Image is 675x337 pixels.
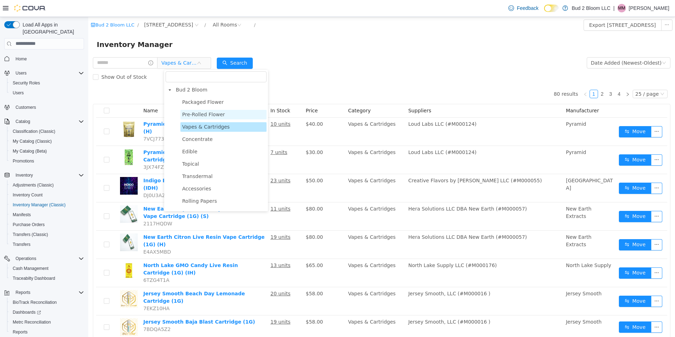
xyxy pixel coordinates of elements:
span: Lighters [92,192,178,201]
span: Security Roles [10,79,84,87]
button: Reports [13,288,33,297]
img: Cova [14,5,46,12]
a: Promotions [10,157,37,165]
li: 80 results [465,73,490,81]
button: Adjustments (Classic) [7,180,87,190]
input: filter select [77,54,178,65]
span: Reports [10,328,84,336]
button: icon: ellipsis [573,2,584,14]
span: Pre-Rolled Flower [92,93,178,102]
button: Inventory [1,170,87,180]
span: Vapes & Cartridges [94,107,142,113]
span: $40.00 [217,104,235,110]
button: icon: swapMove [531,137,563,149]
span: Creative Flavors by [PERSON_NAME] LLC (#M000055) [320,161,453,166]
button: icon: swapMove [531,279,563,290]
span: Purchase Orders [10,220,84,229]
button: icon: ellipsis [563,250,574,262]
i: icon: down [574,44,578,49]
a: Traceabilty Dashboard [10,274,58,283]
span: Packaged Flower [94,82,136,88]
span: Traceabilty Dashboard [13,276,55,281]
a: Dashboards [7,307,87,317]
i: icon: caret-down [80,71,83,75]
span: Reports [13,288,84,297]
td: Vapes & Cartridges [257,157,317,185]
a: Home [13,55,30,63]
span: Transfers [10,240,84,249]
button: icon: swapMove [531,222,563,233]
div: Date Added (Newest-Oldest) [503,41,573,51]
span: Customers [13,103,84,112]
button: icon: swapMove [531,305,563,316]
button: Security Roles [7,78,87,88]
span: Jersey Smooth, LLC (#M000016 ) [320,274,402,279]
span: DJ0U3A24 [55,176,80,181]
span: Vapes & Cartridges [73,41,108,51]
span: / [49,5,50,11]
button: Inventory Manager (Classic) [7,200,87,210]
span: Accessories [92,167,178,177]
a: Classification (Classic) [10,127,58,136]
a: Users [10,89,26,97]
button: BioTrack Reconciliation [7,297,87,307]
span: Inventory [16,172,33,178]
img: Jersey Smooth Baja Blast Cartridge (1G) hero shot [32,301,49,319]
span: Edible [92,130,178,140]
button: icon: searchSearch [129,41,165,52]
img: New Earth Tropicana Cherry Live Resin Vape Cartridge (1G) (S) hero shot [32,188,49,206]
button: Users [13,69,29,77]
a: Indigo East Grape Soda Cartridge (1G) (IDH) [55,161,162,174]
a: My Catalog (Beta) [10,147,50,155]
span: Hera Solutions LLC DBA New Earth (#M000057) [320,217,438,223]
span: Topical [92,142,178,152]
button: Operations [1,254,87,264]
u: 13 units [182,246,202,251]
a: 4 [527,73,535,81]
button: Users [1,68,87,78]
button: Catalog [1,117,87,126]
span: 7BDQA5Z2 [55,309,82,315]
span: [GEOGRAPHIC_DATA] [478,161,525,174]
span: Users [16,70,26,76]
a: Cash Management [10,264,51,273]
span: Loud Labs LLC (#M000124) [320,132,388,138]
span: Bud 2 Bloom [86,68,178,78]
span: Transfers [13,242,30,247]
span: Rolling Papers [92,179,178,189]
span: Promotions [10,157,84,165]
span: Cash Management [10,264,84,273]
span: North Lake Supply LLC (#M000176) [320,246,408,251]
button: Export [STREET_ADDRESS] [495,2,573,14]
span: Inventory Manager (Classic) [13,202,66,208]
button: icon: ellipsis [563,137,574,149]
a: North Lake GMO Candy Live Resin Cartridge (1G) (IH) [55,246,150,259]
span: 6TZG4T1A [55,260,81,266]
span: In Stock [182,91,202,96]
img: New Earth Citron Live Resin Vape Cartridge (1G) (H) hero shot [32,217,49,234]
span: Concentrate [94,119,124,125]
u: 19 units [182,217,202,223]
button: Purchase Orders [7,220,87,230]
span: Pre-Rolled Flower [94,95,137,100]
span: Adjustments (Classic) [10,181,84,189]
span: Cash Management [13,266,48,271]
span: Inventory Count [10,191,84,199]
button: My Catalog (Classic) [7,136,87,146]
a: 2 [510,73,518,81]
span: Manifests [10,211,84,219]
a: Security Roles [10,79,43,87]
a: BioTrack Reconciliation [10,298,60,307]
a: Transfers (Classic) [10,230,51,239]
u: 11 units [182,189,202,195]
span: Metrc Reconciliation [13,319,51,325]
span: Transfers (Classic) [10,230,84,239]
button: icon: swapMove [531,194,563,205]
span: Edible [94,132,109,137]
i: icon: down [572,75,576,80]
button: Users [7,88,87,98]
u: 20 units [182,274,202,279]
span: Users [10,89,84,97]
span: Users [13,90,24,96]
